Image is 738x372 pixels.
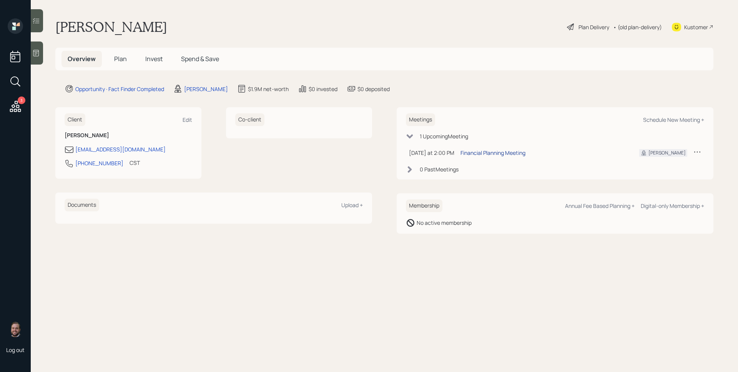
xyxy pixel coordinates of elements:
div: Edit [183,116,192,123]
div: Annual Fee Based Planning + [565,202,635,209]
h6: [PERSON_NAME] [65,132,192,139]
h6: Co-client [235,113,264,126]
h6: Documents [65,199,99,211]
div: • (old plan-delivery) [613,23,662,31]
div: [DATE] at 2:00 PM [409,149,454,157]
div: Schedule New Meeting + [643,116,704,123]
span: Invest [145,55,163,63]
div: [PERSON_NAME] [648,149,686,156]
div: [EMAIL_ADDRESS][DOMAIN_NAME] [75,145,166,153]
div: 1 Upcoming Meeting [420,132,468,140]
span: Plan [114,55,127,63]
h1: [PERSON_NAME] [55,18,167,35]
div: Opportunity · Fact Finder Completed [75,85,164,93]
div: $1.9M net-worth [248,85,289,93]
div: Digital-only Membership + [641,202,704,209]
img: james-distasi-headshot.png [8,322,23,337]
div: Financial Planning Meeting [460,149,525,157]
div: Plan Delivery [578,23,609,31]
div: Upload + [341,201,363,209]
h6: Membership [406,199,442,212]
div: $0 invested [309,85,337,93]
div: 0 Past Meeting s [420,165,459,173]
div: $0 deposited [357,85,390,93]
div: 3 [18,96,25,104]
h6: Client [65,113,85,126]
div: Kustomer [684,23,708,31]
div: [PHONE_NUMBER] [75,159,123,167]
span: Overview [68,55,96,63]
div: CST [130,159,140,167]
h6: Meetings [406,113,435,126]
span: Spend & Save [181,55,219,63]
div: [PERSON_NAME] [184,85,228,93]
div: Log out [6,346,25,354]
div: No active membership [417,219,472,227]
